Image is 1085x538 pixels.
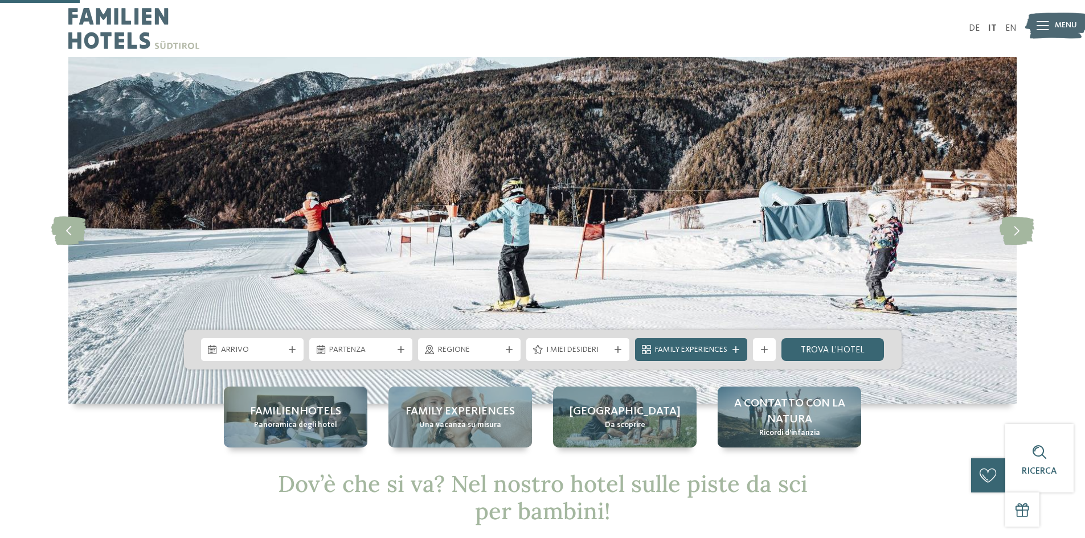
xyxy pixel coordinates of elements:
[1055,20,1077,31] span: Menu
[1022,467,1057,476] span: Ricerca
[68,57,1017,404] img: Hotel sulle piste da sci per bambini: divertimento senza confini
[250,404,341,420] span: Familienhotels
[718,387,861,447] a: Hotel sulle piste da sci per bambini: divertimento senza confini A contatto con la natura Ricordi...
[570,404,681,420] span: [GEOGRAPHIC_DATA]
[655,344,727,356] span: Family Experiences
[329,344,392,356] span: Partenza
[224,387,367,447] a: Hotel sulle piste da sci per bambini: divertimento senza confini Familienhotels Panoramica degli ...
[278,469,808,525] span: Dov’è che si va? Nel nostro hotel sulle piste da sci per bambini!
[553,387,697,447] a: Hotel sulle piste da sci per bambini: divertimento senza confini [GEOGRAPHIC_DATA] Da scoprire
[781,338,885,361] a: trova l’hotel
[406,404,515,420] span: Family experiences
[1005,24,1017,33] a: EN
[729,396,850,428] span: A contatto con la natura
[254,420,337,431] span: Panoramica degli hotel
[988,24,997,33] a: IT
[388,387,532,447] a: Hotel sulle piste da sci per bambini: divertimento senza confini Family experiences Una vacanza s...
[221,344,284,356] span: Arrivo
[546,344,609,356] span: I miei desideri
[419,420,501,431] span: Una vacanza su misura
[759,428,820,439] span: Ricordi d’infanzia
[605,420,645,431] span: Da scoprire
[969,24,980,33] a: DE
[438,344,501,356] span: Regione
